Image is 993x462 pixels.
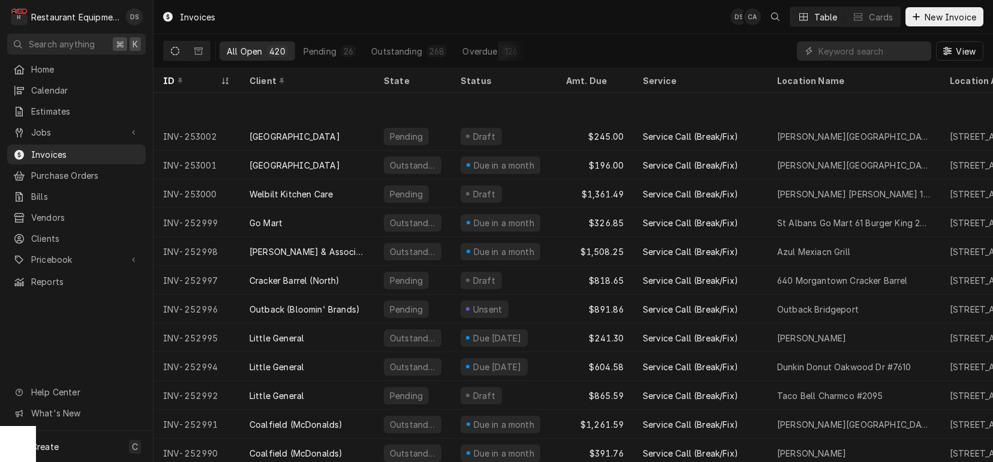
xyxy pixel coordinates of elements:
span: ⌘ [116,38,124,50]
div: Restaurant Equipment Diagnostics [31,11,119,23]
div: Service Call (Break/Fix) [643,303,738,316]
div: Pending [389,188,424,200]
div: $241.30 [556,323,633,352]
div: All Open [227,45,262,58]
button: New Invoice [905,7,983,26]
div: Restaurant Equipment Diagnostics's Avatar [11,8,28,25]
div: Dunkin Donut Oakwood Dr #7610 [777,361,911,373]
div: [PERSON_NAME] [PERSON_NAME] 11566 [777,188,931,200]
span: Calendar [31,84,140,97]
div: Overdue [462,45,497,58]
div: Outback (Bloomin' Brands) [249,303,360,316]
span: What's New [31,407,139,419]
span: Pricebook [31,253,122,266]
div: Coalfield (McDonalds) [249,418,342,431]
div: $326.85 [556,208,633,237]
div: Due [DATE] [472,332,523,344]
div: [PERSON_NAME] [777,332,846,344]
span: Estimates [31,105,140,118]
div: Outstanding [389,361,437,373]
input: Keyword search [819,41,925,61]
span: Vendors [31,211,140,224]
div: $818.65 [556,266,633,295]
div: 26 [344,45,353,58]
div: Service Call (Break/Fix) [643,188,738,200]
a: Calendar [7,80,146,100]
div: Little General [249,389,304,402]
div: Service Call (Break/Fix) [643,130,738,143]
a: Invoices [7,145,146,164]
div: Unsent [471,303,504,316]
div: Welbilt Kitchen Care [249,188,333,200]
div: Due [DATE] [472,361,523,373]
div: INV-252998 [154,237,240,266]
div: Pending [389,303,424,316]
a: Purchase Orders [7,166,146,185]
div: [PERSON_NAME][GEOGRAPHIC_DATA] [777,130,931,143]
div: Amt. Due [566,74,621,87]
div: Service Call (Break/Fix) [643,418,738,431]
a: Go to Pricebook [7,250,146,269]
div: DS [126,8,143,25]
div: [PERSON_NAME][GEOGRAPHIC_DATA] [777,418,931,431]
div: Outstanding [389,332,437,344]
div: INV-252999 [154,208,240,237]
div: Service Call (Break/Fix) [643,361,738,373]
span: Bills [31,190,140,203]
div: Service Call (Break/Fix) [643,447,738,460]
a: Home [7,59,146,79]
a: Go to Help Center [7,382,146,402]
span: Jobs [31,126,122,139]
div: Location Name [777,74,928,87]
div: Taco Bell Charmco #2095 [777,389,883,402]
div: Derek Stewart's Avatar [126,8,143,25]
div: Due in a month [472,245,535,258]
div: Derek Stewart's Avatar [730,8,747,25]
span: View [953,45,978,58]
div: $1,261.59 [556,410,633,439]
span: Invoices [31,148,140,161]
div: DS [730,8,747,25]
div: Service Call (Break/Fix) [643,217,738,229]
div: Outstanding [389,217,437,229]
div: Outstanding [389,418,437,431]
div: Service Call (Break/Fix) [643,332,738,344]
div: 420 [269,45,285,58]
div: Due in a month [472,217,535,229]
div: $245.00 [556,122,633,151]
div: ID [163,74,218,87]
div: Azul Mexiacn Grill [777,245,850,258]
div: Service Call (Break/Fix) [643,245,738,258]
span: C [132,440,138,453]
div: Draft [471,389,497,402]
div: INV-252994 [154,352,240,381]
span: New Invoice [922,11,979,23]
div: INV-253001 [154,151,240,179]
div: Status [461,74,544,87]
div: Pending [389,274,424,287]
button: Open search [766,7,785,26]
div: $196.00 [556,151,633,179]
div: [PERSON_NAME] & Associates [249,245,365,258]
div: Outstanding [371,45,422,58]
a: Estimates [7,101,146,121]
div: Little General [249,332,304,344]
div: Go Mart [249,217,282,229]
a: Bills [7,187,146,206]
div: Cards [869,11,893,23]
div: Due in a month [472,447,535,460]
div: Due in a month [472,418,535,431]
div: [PERSON_NAME] [777,447,846,460]
div: Pending [303,45,336,58]
div: Service Call (Break/Fix) [643,274,738,287]
div: 126 [505,45,517,58]
div: Outstanding [389,447,437,460]
div: Outstanding [389,245,437,258]
div: Cracker Barrel (North) [249,274,340,287]
div: Chrissy Adams's Avatar [744,8,761,25]
div: [GEOGRAPHIC_DATA] [249,159,340,172]
div: Pending [389,130,424,143]
div: Service [643,74,756,87]
div: INV-253000 [154,179,240,208]
div: INV-252992 [154,381,240,410]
